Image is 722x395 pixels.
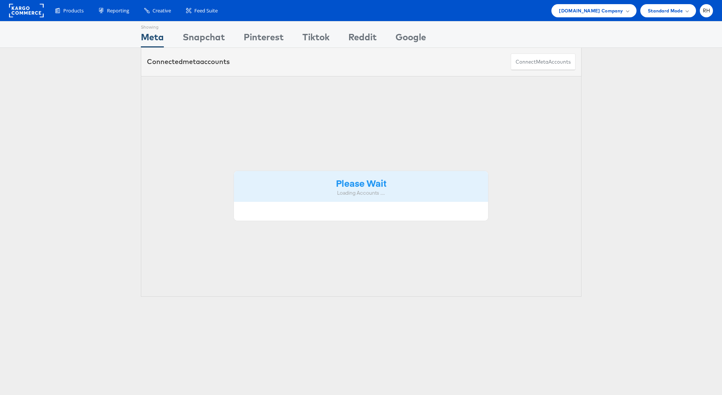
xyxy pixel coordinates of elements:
[183,31,225,47] div: Snapchat
[703,8,710,13] span: RH
[511,53,575,70] button: ConnectmetaAccounts
[244,31,284,47] div: Pinterest
[147,57,230,67] div: Connected accounts
[194,7,218,14] span: Feed Suite
[107,7,129,14] span: Reporting
[395,31,426,47] div: Google
[183,57,200,66] span: meta
[648,7,683,15] span: Standard Mode
[302,31,330,47] div: Tiktok
[141,21,164,31] div: Showing
[153,7,171,14] span: Creative
[63,7,84,14] span: Products
[559,7,623,15] span: [DOMAIN_NAME] Company
[240,189,483,197] div: Loading Accounts ....
[336,177,386,189] strong: Please Wait
[141,31,164,47] div: Meta
[536,58,548,66] span: meta
[348,31,377,47] div: Reddit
